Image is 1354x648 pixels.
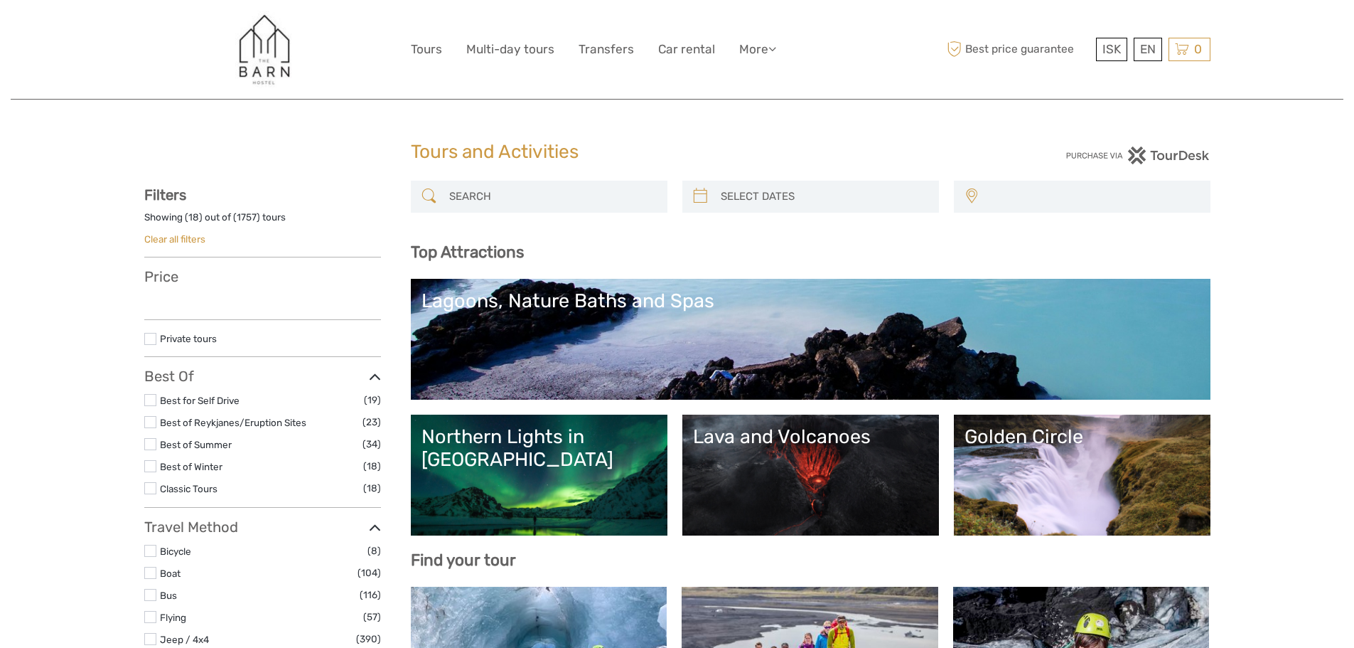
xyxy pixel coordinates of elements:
[144,233,205,245] a: Clear all filters
[411,39,442,60] a: Tours
[363,458,381,474] span: (18)
[160,439,232,450] a: Best of Summer
[160,590,177,601] a: Bus
[715,184,932,209] input: SELECT DATES
[444,184,660,209] input: SEARCH
[160,461,222,472] a: Best of Winter
[160,417,306,428] a: Best of Reykjanes/Eruption Sites
[421,290,1200,389] a: Lagoons, Nature Baths and Spas
[421,425,657,472] div: Northern Lights in [GEOGRAPHIC_DATA]
[188,211,199,224] label: 18
[367,543,381,559] span: (8)
[944,38,1092,61] span: Best price guarantee
[160,546,191,557] a: Bicycle
[358,565,381,581] span: (104)
[739,39,776,60] a: More
[144,211,381,233] div: Showing ( ) out of ( ) tours
[1192,42,1204,56] span: 0
[693,425,928,525] a: Lava and Volcanoes
[466,39,554,60] a: Multi-day tours
[160,634,209,645] a: Jeep / 4x4
[362,414,381,430] span: (23)
[693,425,928,448] div: Lava and Volcanoes
[362,436,381,452] span: (34)
[360,587,381,603] span: (116)
[1065,147,1210,164] img: PurchaseViaTourDesk.png
[160,395,240,406] a: Best for Self Drive
[144,519,381,536] h3: Travel Method
[160,333,217,344] a: Private tours
[658,39,715,60] a: Car rental
[965,425,1200,448] div: Golden Circle
[363,480,381,496] span: (18)
[411,551,516,570] b: Find your tour
[579,39,634,60] a: Transfers
[144,186,186,203] strong: Filters
[411,243,524,262] b: Top Attractions
[363,609,381,625] span: (57)
[364,392,381,408] span: (19)
[160,568,181,579] a: Boat
[160,612,186,623] a: Flying
[1134,38,1162,61] div: EN
[965,425,1200,525] a: Golden Circle
[144,268,381,285] h3: Price
[160,483,217,494] a: Classic Tours
[421,290,1200,312] div: Lagoons, Nature Baths and Spas
[144,368,381,385] h3: Best Of
[224,11,301,88] img: 822-4d07221c-644f-4af8-be20-45cf39fb8607_logo_big.jpg
[421,425,657,525] a: Northern Lights in [GEOGRAPHIC_DATA]
[356,631,381,647] span: (390)
[411,141,944,164] h1: Tours and Activities
[1102,42,1121,56] span: ISK
[237,211,257,224] label: 1757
